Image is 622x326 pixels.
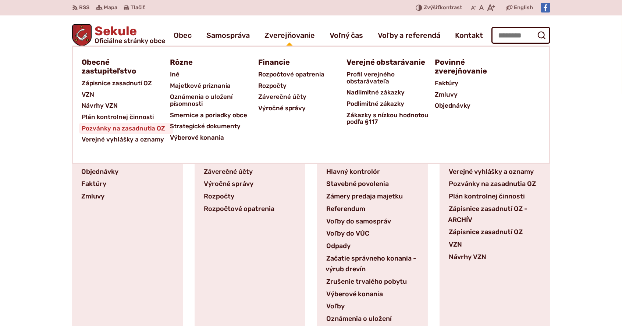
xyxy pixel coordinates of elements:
[170,121,259,132] a: Strategické dokumenty
[326,242,352,250] a: Odpady
[170,80,259,92] a: Majetkové priznania
[170,91,259,109] a: Oznámenia o uložení písomnosti
[203,180,255,188] a: Výročné správy
[81,192,106,200] a: Zmluvy
[82,123,166,134] span: Pozvánky na zasadnutia OZ
[347,110,435,128] span: Zákazky s nízkou hodnotou podľa §117
[326,192,404,200] a: Zámery predaja majetku
[259,103,347,114] a: Výročné správy
[326,180,390,188] a: Stavebné povolenia
[435,100,523,111] a: Objednávky
[259,91,347,103] a: Záverečné účty
[203,192,235,200] a: Rozpočty
[541,3,550,12] img: Prejsť na Facebook stránku
[170,80,231,92] span: Majetkové priznania
[330,25,363,46] span: Voľný čas
[170,55,193,69] span: Rôzne
[448,253,487,261] a: Návrhy VZN
[514,3,533,12] span: English
[347,69,435,87] a: Profil verejného obstarávateľa
[203,168,254,176] a: Záverečné účty
[82,134,170,145] a: Verejné vyhlášky a oznamy
[72,24,166,46] a: Logo Sekule, prejsť na domovskú stránku.
[95,37,165,44] span: Oficiálne stránky obce
[174,25,192,46] a: Obec
[79,3,90,12] span: RSS
[259,55,338,69] a: Financie
[82,123,170,134] a: Pozvánky na zasadnutia OZ
[326,277,408,286] a: Zrušenie trvalého pobytu
[378,25,440,46] a: Voľby a referendá
[435,78,523,89] a: Faktúry
[259,91,307,103] span: Záverečné účty
[170,55,250,69] a: Rôzne
[448,168,535,176] a: Verejné vyhlášky a oznamy
[170,69,259,80] a: Iné
[81,180,107,188] a: Faktúry
[82,134,164,145] span: Verejné vyhlášky a oznamy
[435,78,459,89] span: Faktúry
[170,110,259,121] a: Smernice a poriadky obce
[347,98,405,110] span: Podlimitné zákazky
[92,25,165,44] span: Sekule
[82,111,154,123] span: Plán kontrolnej činnosti
[326,168,381,176] a: Hlavný kontrolór
[326,205,366,213] a: Referendum
[170,132,259,143] a: Výberové konania
[347,55,426,69] a: Verejné obstarávanie
[259,55,290,69] span: Financie
[170,110,248,121] span: Smernice a poriadky obce
[326,302,346,310] a: Voľby
[448,205,528,224] a: Zápisnice zasadnutí OZ - ARCHÍV
[259,69,325,80] span: Rozpočtové opatrenia
[347,55,426,69] span: Verejné obstarávanie
[264,25,315,46] a: Zverejňovanie
[259,80,287,92] span: Rozpočty
[455,25,483,46] a: Kontakt
[347,87,435,98] a: Nadlimitné zákazky
[435,89,523,100] a: Zmluvy
[72,24,92,46] img: Prejsť na domovskú stránku
[435,89,458,100] span: Zmluvy
[81,168,120,176] a: Objednávky
[259,103,306,114] span: Výročné správy
[513,3,535,12] a: English
[82,55,161,78] a: Obecné zastupiteľstvo
[170,121,241,132] span: Strategické dokumenty
[82,100,118,111] span: Návrhy VZN
[448,180,537,188] a: Pozvánky na zasadnutia OZ
[259,69,347,80] a: Rozpočtové opatrenia
[326,229,370,237] a: Voľby do VÚC
[82,89,170,100] a: VZN
[206,25,250,46] a: Samospráva
[82,78,170,89] a: Zápisnice zasadnutí OZ
[104,3,118,12] span: Mapa
[424,4,440,11] span: Zvýšiť
[347,98,435,110] a: Podlimitné zákazky
[82,78,152,89] span: Zápisnice zasadnutí OZ
[326,217,392,225] a: Voľby do samospráv
[448,228,524,236] a: Zápisnice zasadnutí OZ
[326,254,417,273] a: Začatie správneho konania - výrub drevín
[203,205,276,213] a: Rozpočtové opatrenia
[326,290,384,298] a: Výberové konania
[424,5,462,11] span: kontrast
[82,89,95,100] span: VZN
[435,55,515,78] a: Povinné zverejňovanie
[82,100,170,111] a: Návrhy VZN
[170,132,224,143] span: Výberové konania
[448,192,526,200] a: Plán kontrolnej činnosti
[259,80,347,92] a: Rozpočty
[170,69,180,80] span: Iné
[82,111,170,123] a: Plán kontrolnej činnosti
[347,87,405,98] span: Nadlimitné zákazky
[448,240,463,248] a: VZN
[131,5,145,11] span: Tlačiť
